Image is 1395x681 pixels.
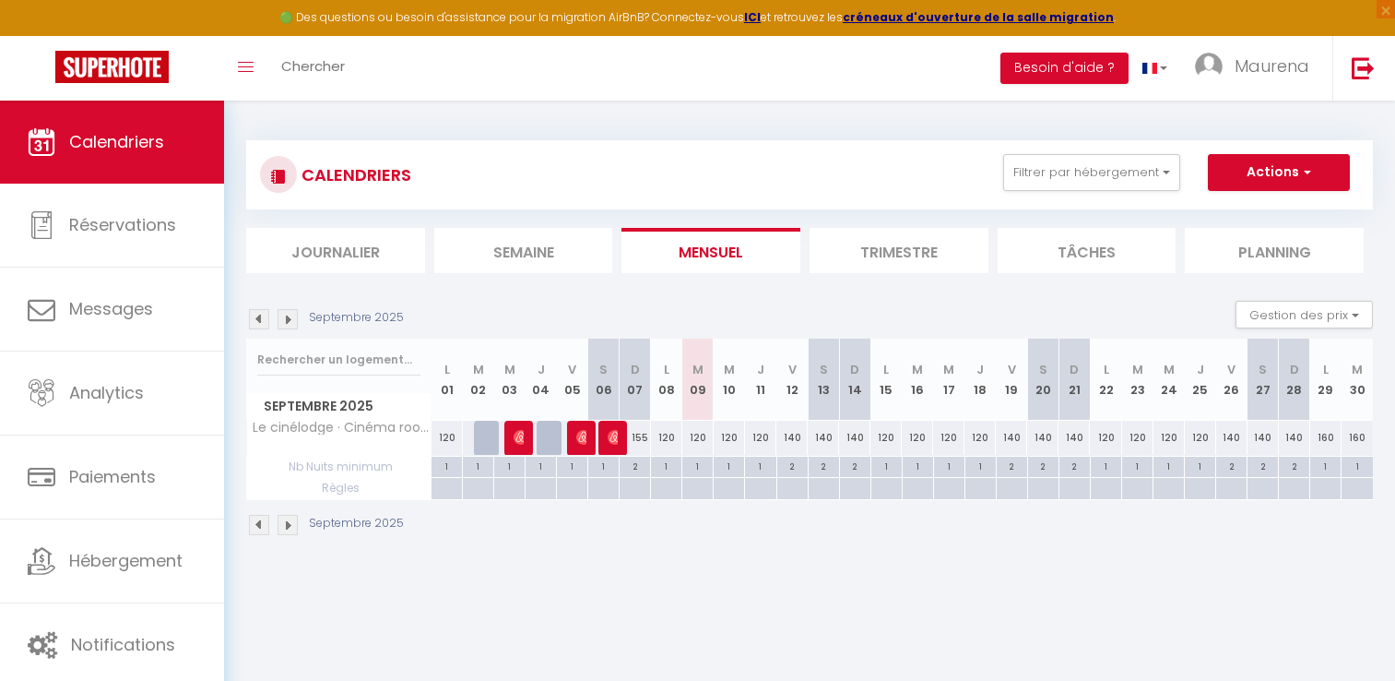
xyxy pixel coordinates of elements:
a: Chercher [267,36,359,101]
th: 24 [1153,339,1185,421]
div: 155 [620,421,651,455]
div: 120 [933,421,964,455]
th: 22 [1090,339,1121,421]
th: 27 [1247,339,1279,421]
div: 1 [934,457,964,474]
div: 2 [1279,457,1309,474]
th: 15 [870,339,902,421]
th: 21 [1058,339,1090,421]
abbr: V [788,361,797,378]
div: 2 [620,457,650,474]
li: Tâches [998,228,1176,273]
input: Rechercher un logement... [257,343,420,376]
span: Règles [247,478,431,498]
div: 1 [1153,457,1184,474]
abbr: M [692,361,703,378]
div: 120 [902,421,933,455]
th: 29 [1310,339,1342,421]
abbr: M [504,361,515,378]
abbr: S [1259,361,1267,378]
span: Septembre 2025 [247,393,431,420]
th: 30 [1342,339,1373,421]
div: 140 [1027,421,1058,455]
abbr: J [976,361,984,378]
th: 23 [1122,339,1153,421]
div: 1 [1342,457,1373,474]
div: 140 [1216,421,1247,455]
div: 140 [996,421,1027,455]
span: [PERSON_NAME] [514,420,524,455]
div: 120 [1090,421,1121,455]
div: 120 [1122,421,1153,455]
abbr: V [1008,361,1016,378]
th: 12 [776,339,808,421]
abbr: J [1197,361,1204,378]
button: Actions [1208,154,1350,191]
p: Septembre 2025 [309,309,404,327]
th: 19 [996,339,1027,421]
abbr: M [473,361,484,378]
div: 1 [494,457,525,474]
li: Planning [1185,228,1364,273]
div: 1 [1185,457,1215,474]
div: 1 [745,457,775,474]
div: 160 [1310,421,1342,455]
th: 09 [682,339,714,421]
h3: CALENDRIERS [297,154,411,196]
span: Réservations [69,213,176,236]
div: 120 [714,421,745,455]
div: 2 [840,457,870,474]
p: Septembre 2025 [309,515,404,532]
div: 2 [1247,457,1278,474]
div: 1 [1091,457,1121,474]
div: 140 [1247,421,1279,455]
th: 17 [933,339,964,421]
div: 120 [1153,421,1185,455]
button: Filtrer par hébergement [1003,154,1180,191]
abbr: D [1070,361,1079,378]
abbr: M [1352,361,1363,378]
span: Hébergement [69,549,183,572]
div: 1 [682,457,713,474]
div: 120 [745,421,776,455]
th: 14 [839,339,870,421]
abbr: S [820,361,828,378]
img: ... [1195,53,1223,80]
div: 120 [964,421,996,455]
li: Semaine [434,228,613,273]
span: Analytics [69,381,144,404]
div: 1 [1310,457,1341,474]
abbr: M [724,361,735,378]
span: Messages [69,297,153,320]
a: ICI [744,9,761,25]
abbr: V [568,361,576,378]
img: Super Booking [55,51,169,83]
abbr: S [1039,361,1047,378]
div: 2 [1216,457,1247,474]
th: 28 [1279,339,1310,421]
div: 2 [809,457,839,474]
li: Trimestre [810,228,988,273]
span: Notifications [71,633,175,656]
th: 11 [745,339,776,421]
span: Le cinélodge · Cinéma room : expérience unique en lodge privée [250,421,434,435]
a: créneaux d'ouverture de la salle migration [843,9,1114,25]
abbr: J [538,361,545,378]
abbr: L [444,361,450,378]
th: 26 [1216,339,1247,421]
div: 1 [557,457,587,474]
span: Calendriers [69,130,164,153]
th: 10 [714,339,745,421]
th: 16 [902,339,933,421]
div: 2 [1059,457,1090,474]
img: logout [1352,56,1375,79]
span: Chercher [281,56,345,76]
div: 1 [526,457,556,474]
th: 08 [651,339,682,421]
div: 120 [651,421,682,455]
button: Besoin d'aide ? [1000,53,1129,84]
div: 140 [839,421,870,455]
abbr: V [1227,361,1235,378]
